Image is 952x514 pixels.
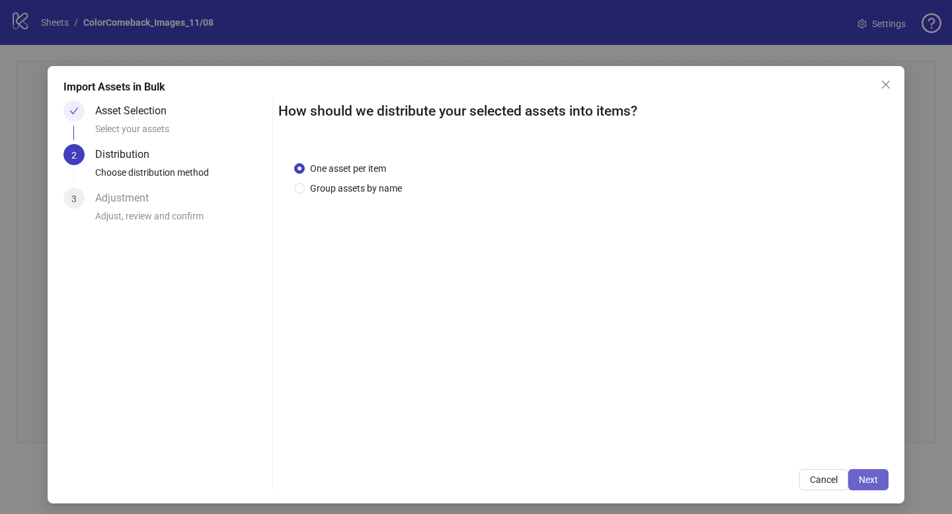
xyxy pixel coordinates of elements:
[95,165,267,188] div: Choose distribution method
[278,100,889,122] h2: How should we distribute your selected assets into items?
[63,79,889,95] div: Import Assets in Bulk
[95,122,267,144] div: Select your assets
[95,188,159,209] div: Adjustment
[71,194,77,204] span: 3
[881,79,891,90] span: close
[305,161,391,176] span: One asset per item
[810,474,838,485] span: Cancel
[875,74,896,95] button: Close
[305,181,407,196] span: Group assets by name
[69,106,79,116] span: check
[848,469,889,490] button: Next
[95,209,267,231] div: Adjust, review and confirm
[71,150,77,161] span: 2
[95,100,177,122] div: Asset Selection
[95,144,160,165] div: Distribution
[859,474,878,485] span: Next
[799,469,848,490] button: Cancel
